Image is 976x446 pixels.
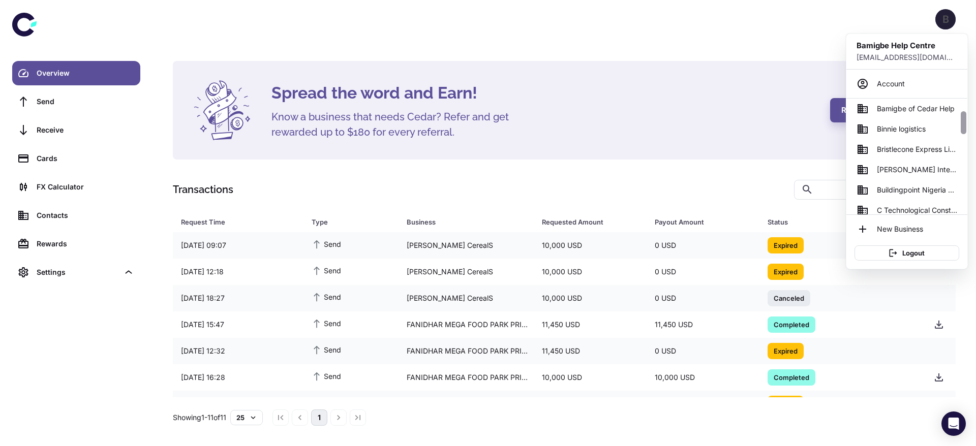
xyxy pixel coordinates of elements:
[850,74,963,94] a: Account
[877,103,955,114] span: Bamigbe of Cedar Help
[877,164,957,175] span: [PERSON_NAME] Integrated Resources Ltd
[857,40,957,52] h6: Bamigbe Help Centre
[941,411,966,436] div: Open Intercom Messenger
[857,52,957,63] p: [EMAIL_ADDRESS][DOMAIN_NAME]
[850,219,963,239] li: New Business
[877,205,957,216] span: C Technological Construction Solutions Ltd.
[877,144,957,155] span: Bristlecone Express Limited
[877,123,926,135] span: Binnie logistics
[877,184,957,196] span: Buildingpoint Nigeria Limited
[855,245,959,261] button: Logout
